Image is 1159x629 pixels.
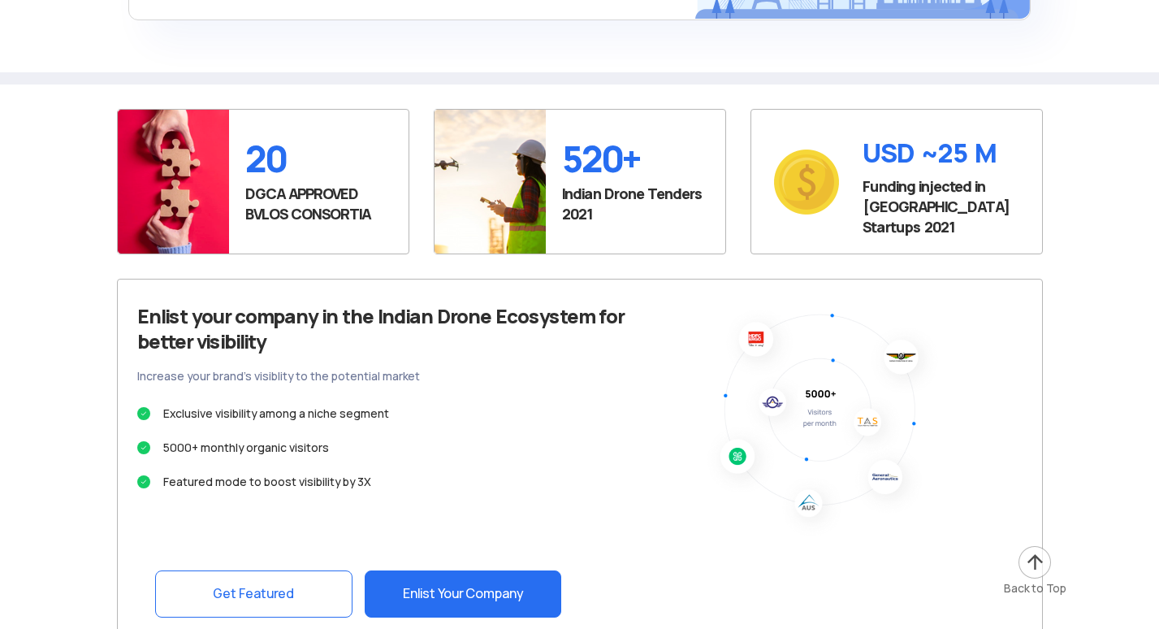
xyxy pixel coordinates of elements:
[245,184,392,224] p: DGCA APPROVED BVLOS CONSORTIA
[1017,544,1053,580] img: ic_arrow-up.png
[245,140,392,179] span: 20
[118,110,229,254] img: ic_cardimage1.png
[137,471,625,493] li: Featured mode to boost visibility by 3X
[562,184,709,224] p: Indian Drone Tenders 2021
[155,570,352,618] a: Get Featured
[137,304,625,354] h3: Enlist your company in the Indian Drone Ecosystem for better visibility
[365,570,561,618] a: Enlist Your Company
[137,436,625,459] li: 5000+ monthly organic visitors
[863,136,1026,171] h4: USD ~25 M
[435,110,546,254] img: ic_cardimage2.png
[703,304,943,542] img: img_stat.png
[137,402,625,425] li: Exclusive visibility among a niche segment
[1004,580,1066,596] div: Back to Top
[863,176,1026,237] p: Funding injected in [GEOGRAPHIC_DATA] Startups 2021
[562,140,709,179] span: 520+
[137,367,625,386] span: Increase your brand’s visiblity to the potential market
[774,150,839,215] img: ic_coin.png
